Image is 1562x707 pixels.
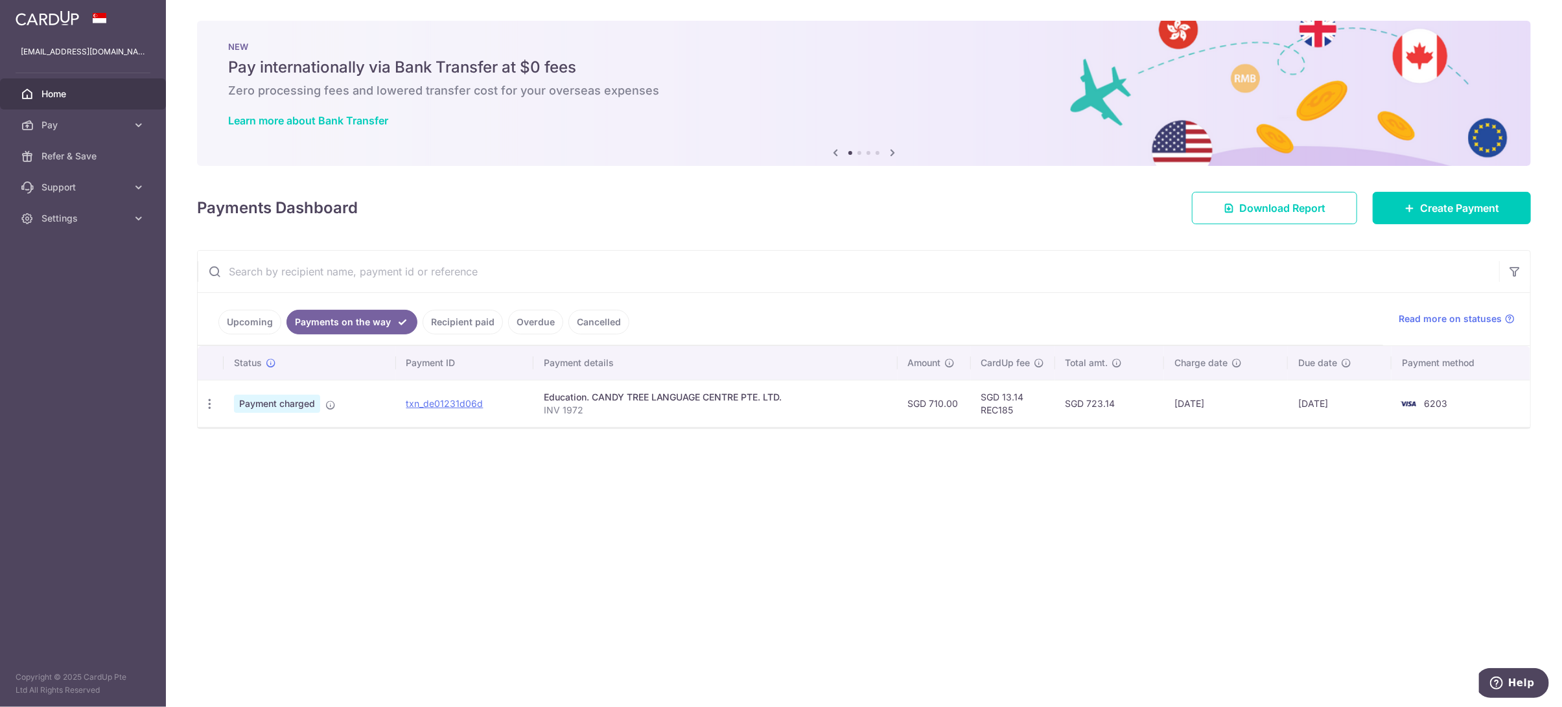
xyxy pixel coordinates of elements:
[41,119,127,132] span: Pay
[197,21,1531,166] img: Bank transfer banner
[16,10,79,26] img: CardUp
[1399,312,1502,325] span: Read more on statuses
[1288,380,1392,427] td: [DATE]
[228,41,1500,52] p: NEW
[898,380,971,427] td: SGD 710.00
[908,356,941,369] span: Amount
[1066,356,1108,369] span: Total amt.
[1399,312,1515,325] a: Read more on statuses
[41,181,127,194] span: Support
[533,346,898,380] th: Payment details
[406,398,484,409] a: txn_de01231d06d
[1174,356,1228,369] span: Charge date
[197,196,358,220] h4: Payments Dashboard
[41,87,127,100] span: Home
[21,45,145,58] p: [EMAIL_ADDRESS][DOMAIN_NAME]
[228,83,1500,99] h6: Zero processing fees and lowered transfer cost for your overseas expenses
[1055,380,1165,427] td: SGD 723.14
[286,310,417,334] a: Payments on the way
[1164,380,1288,427] td: [DATE]
[568,310,629,334] a: Cancelled
[234,395,320,413] span: Payment charged
[971,380,1055,427] td: SGD 13.14 REC185
[1479,668,1549,701] iframe: Opens a widget where you can find more information
[423,310,503,334] a: Recipient paid
[218,310,281,334] a: Upcoming
[228,57,1500,78] h5: Pay internationally via Bank Transfer at $0 fees
[1239,200,1325,216] span: Download Report
[1395,396,1421,411] img: Bank Card
[1424,398,1447,409] span: 6203
[1420,200,1499,216] span: Create Payment
[544,391,887,404] div: Education. CANDY TREE LANGUAGE CENTRE PTE. LTD.
[1192,192,1357,224] a: Download Report
[1392,346,1530,380] th: Payment method
[41,150,127,163] span: Refer & Save
[981,356,1031,369] span: CardUp fee
[228,114,388,127] a: Learn more about Bank Transfer
[234,356,262,369] span: Status
[396,346,533,380] th: Payment ID
[1298,356,1337,369] span: Due date
[508,310,563,334] a: Overdue
[1373,192,1531,224] a: Create Payment
[198,251,1499,292] input: Search by recipient name, payment id or reference
[41,212,127,225] span: Settings
[544,404,887,417] p: INV 1972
